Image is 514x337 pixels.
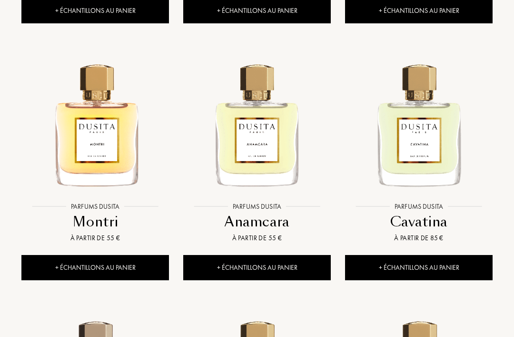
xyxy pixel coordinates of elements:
[183,41,331,255] a: Anamcara Parfums DusitaParfums DusitaAnamcaraÀ partir de 55 €
[346,51,492,197] img: Cavatina Parfums Dusita
[22,51,168,197] img: Montri Parfums Dusita
[183,255,331,281] div: + Échantillons au panier
[21,41,169,255] a: Montri Parfums DusitaParfums DusitaMontriÀ partir de 55 €
[25,234,165,244] div: À partir de 55 €
[187,234,327,244] div: À partir de 55 €
[349,234,489,244] div: À partir de 85 €
[21,255,169,281] div: + Échantillons au panier
[345,255,493,281] div: + Échantillons au panier
[345,41,493,255] a: Cavatina Parfums DusitaParfums DusitaCavatinaÀ partir de 85 €
[184,51,330,197] img: Anamcara Parfums Dusita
